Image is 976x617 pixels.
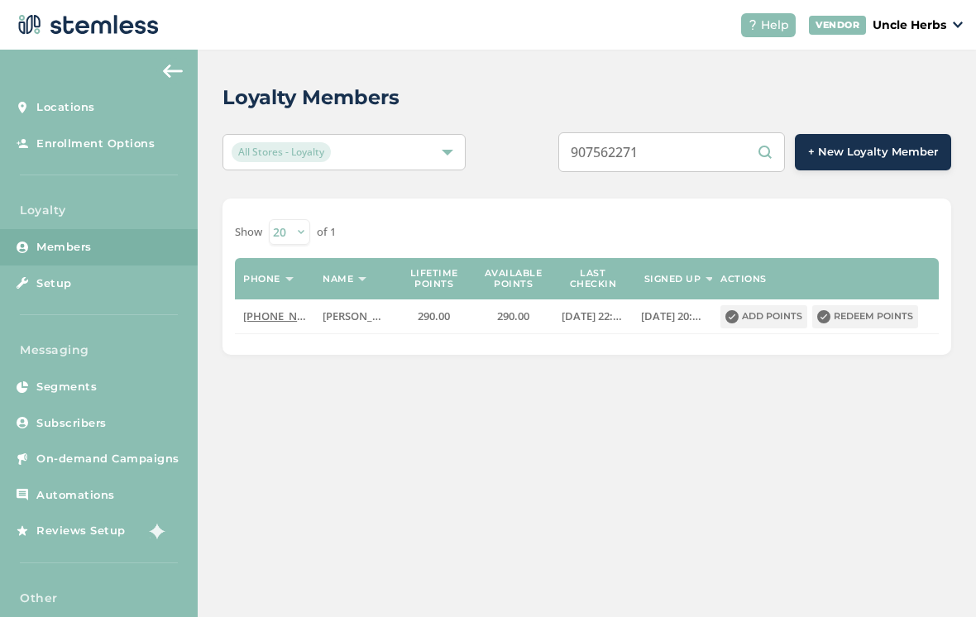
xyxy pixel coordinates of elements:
[36,451,179,467] span: On-demand Campaigns
[808,144,938,160] span: + New Loyalty Member
[562,268,624,289] label: Last checkin
[402,268,465,289] label: Lifetime points
[558,132,785,172] input: Search
[953,22,963,28] img: icon_down-arrow-small-66adaf34.svg
[36,415,107,432] span: Subscribers
[36,99,95,116] span: Locations
[358,277,366,281] img: icon-sort-1e1d7615.svg
[36,136,155,152] span: Enrollment Options
[36,379,97,395] span: Segments
[812,305,918,328] button: Redeem points
[712,258,939,299] th: Actions
[36,275,72,292] span: Setup
[163,65,183,78] img: icon-arrow-back-accent-c549486e.svg
[418,308,450,323] span: 290.00
[482,309,545,323] label: 290.00
[243,274,280,285] label: Phone
[243,309,306,323] label: (907) 562-2717
[323,309,385,323] label: Frank C
[795,134,951,170] button: + New Loyalty Member
[323,308,407,323] span: [PERSON_NAME]
[873,17,946,34] p: Uncle Herbs
[641,309,704,323] label: 2024-05-17 20:53:10
[222,83,399,112] h2: Loyalty Members
[809,16,866,35] div: VENDOR
[138,514,171,548] img: glitter-stars-b7820f95.gif
[562,309,624,323] label: 2025-07-25 22:48:14
[235,224,262,241] label: Show
[720,305,807,328] button: Add points
[402,309,465,323] label: 290.00
[706,277,714,281] img: icon-sort-1e1d7615.svg
[36,487,115,504] span: Automations
[317,224,336,241] label: of 1
[562,308,639,323] span: [DATE] 22:48:14
[323,274,353,285] label: Name
[36,239,92,256] span: Members
[482,268,545,289] label: Available points
[644,274,701,285] label: Signed up
[13,8,159,41] img: logo-dark-0685b13c.svg
[748,20,758,30] img: icon-help-white-03924b79.svg
[497,308,529,323] span: 290.00
[761,17,789,34] span: Help
[893,538,976,617] iframe: Chat Widget
[285,277,294,281] img: icon-sort-1e1d7615.svg
[243,308,338,323] span: [PHONE_NUMBER]
[641,308,719,323] span: [DATE] 20:53:10
[36,523,126,539] span: Reviews Setup
[232,142,331,162] span: All Stores - Loyalty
